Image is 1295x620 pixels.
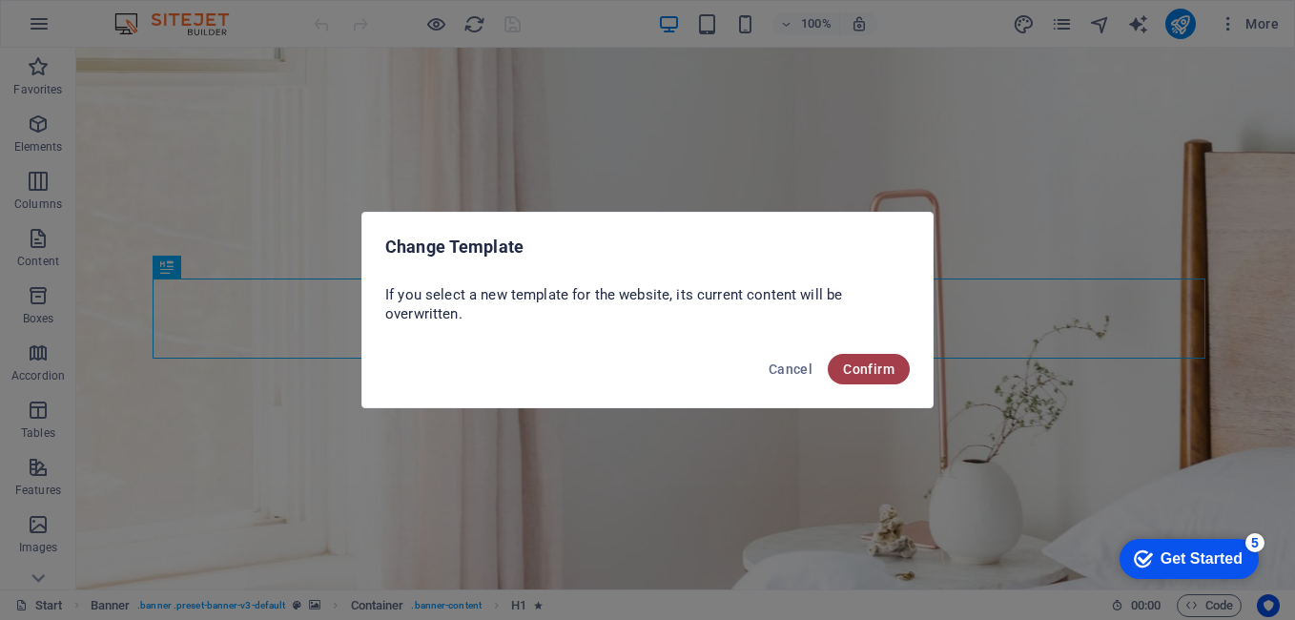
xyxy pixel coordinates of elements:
div: 5 [141,4,160,23]
button: Confirm [828,354,910,384]
p: If you select a new template for the website, its current content will be overwritten. [385,285,910,323]
h2: Change Template [385,236,910,258]
button: Cancel [761,354,820,384]
div: Get Started 5 items remaining, 0% complete [15,10,154,50]
span: Cancel [769,362,812,377]
div: Get Started [56,21,138,38]
span: Confirm [843,362,894,377]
